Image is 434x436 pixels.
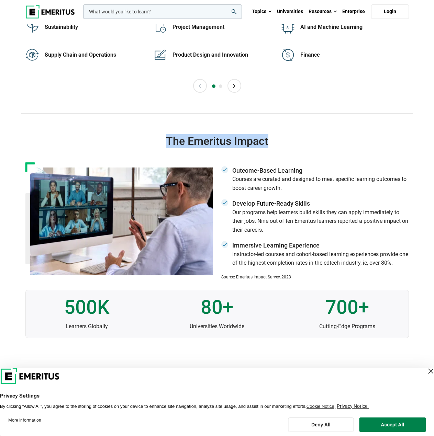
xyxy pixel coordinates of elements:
[30,167,213,275] img: Emeritus Impact
[173,23,273,31] div: Project Management
[371,4,409,19] a: Login
[281,41,401,69] a: Explore Programmes by Category Finance
[232,199,409,208] p: Develop Future-Ready Skills
[286,322,408,331] p: Cutting-Edge Programs
[25,48,39,62] img: Explore Programmes by Category
[232,166,409,175] p: Outcome-Based Learning
[232,250,409,267] p: Instructor-led courses and cohort-based learning experiences provide one of the highest completio...
[212,84,215,88] button: 1 of 2
[153,20,167,34] img: Explore Programmes by Category
[173,51,273,59] div: Product Design and Innovation
[25,20,39,34] img: Explore Programmes by Category
[219,84,222,88] button: 2 of 2
[281,13,401,41] a: Explore Programmes by Category AI and Machine Learning
[156,322,278,331] p: Universities Worldwide
[300,23,401,31] div: AI and Machine Learning
[232,175,409,192] p: Courses are curated and designed to meet specific learning outcomes to boost career growth.
[232,241,409,250] p: Immersive Learning Experience
[45,51,145,59] div: Supply Chain and Operations
[153,41,273,69] a: Explore Programmes by Category Product Design and Innovation
[281,48,295,62] img: Explore Programmes by Category
[281,20,295,34] img: Explore Programmes by Category
[45,23,145,31] div: Sustainability
[286,297,408,318] p: 700+
[300,51,401,59] div: Finance
[153,13,273,41] a: Explore Programmes by Category Project Management
[25,41,145,69] a: Explore Programmes by Category Supply Chain and Operations
[153,48,167,62] img: Explore Programmes by Category
[25,134,409,148] h3: The Emeritus Impact
[25,13,145,41] a: Explore Programmes by Category Sustainability
[221,274,409,280] p: Source: Emeritus Impact Survey, 2023
[26,322,148,331] p: Learners Globally
[232,208,409,234] p: Our programs help learners build skills they can apply immediately to their jobs. Nine out of ten...
[227,79,241,93] button: Next
[83,4,242,19] input: woocommerce-product-search-field-0
[193,79,207,93] button: Previous
[26,297,148,318] p: 500K
[156,297,278,318] p: 80+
